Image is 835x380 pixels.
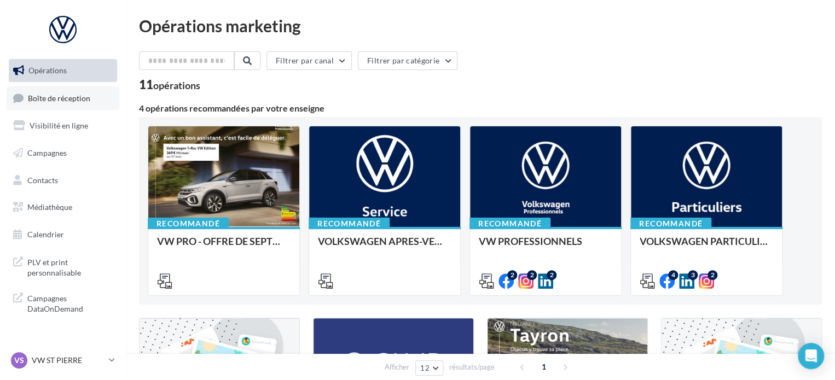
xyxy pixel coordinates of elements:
[9,350,117,371] a: VS VW ST PIERRE
[7,196,119,219] a: Médiathèque
[32,355,105,366] p: VW ST PIERRE
[266,51,352,70] button: Filtrer par canal
[449,362,495,372] span: résultats/page
[27,255,113,278] span: PLV et print personnalisable
[7,223,119,246] a: Calendrier
[7,250,119,283] a: PLV et print personnalisable
[157,236,291,258] div: VW PRO - OFFRE DE SEPTEMBRE 25
[708,270,717,280] div: 2
[30,121,88,130] span: Visibilité en ligne
[27,175,58,184] span: Contacts
[14,355,24,366] span: VS
[318,236,451,258] div: VOLKSWAGEN APRES-VENTE
[27,148,67,157] span: Campagnes
[385,362,409,372] span: Afficher
[358,51,457,70] button: Filtrer par catégorie
[415,360,443,376] button: 12
[640,236,773,258] div: VOLKSWAGEN PARTICULIER
[153,80,200,90] div: opérations
[27,202,72,212] span: Médiathèque
[507,270,517,280] div: 2
[535,358,553,376] span: 1
[309,218,390,230] div: Recommandé
[469,218,550,230] div: Recommandé
[27,230,64,239] span: Calendrier
[479,236,612,258] div: VW PROFESSIONNELS
[27,291,113,314] span: Campagnes DataOnDemand
[7,86,119,110] a: Boîte de réception
[148,218,229,230] div: Recommandé
[798,343,824,369] div: Open Intercom Messenger
[7,59,119,82] a: Opérations
[420,364,430,372] span: 12
[139,79,200,91] div: 11
[7,169,119,192] a: Contacts
[668,270,678,280] div: 4
[7,114,119,137] a: Visibilité en ligne
[688,270,698,280] div: 3
[139,17,822,34] div: Opérations marketing
[28,93,90,102] span: Boîte de réception
[7,287,119,319] a: Campagnes DataOnDemand
[28,66,67,75] span: Opérations
[527,270,537,280] div: 2
[139,104,822,113] div: 4 opérations recommandées par votre enseigne
[7,142,119,165] a: Campagnes
[630,218,711,230] div: Recommandé
[547,270,556,280] div: 2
